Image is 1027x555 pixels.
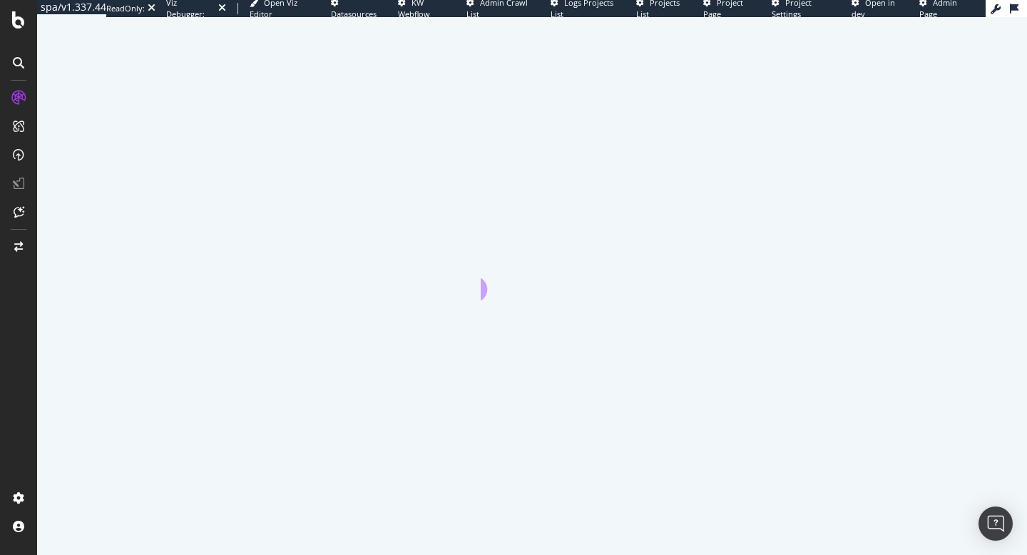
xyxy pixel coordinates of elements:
div: animation [481,249,583,300]
span: Datasources [331,9,377,19]
div: Open Intercom Messenger [979,506,1013,541]
div: ReadOnly: [106,3,145,14]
